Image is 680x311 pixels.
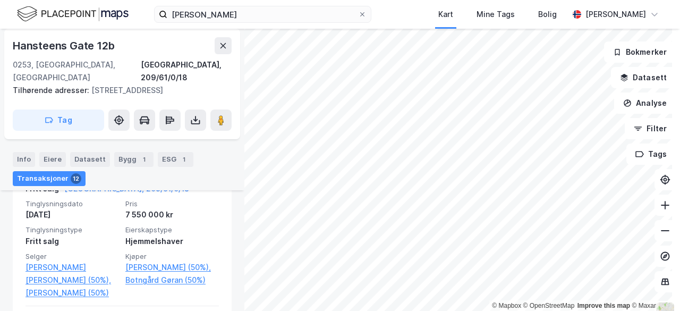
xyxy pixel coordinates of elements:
[585,8,646,21] div: [PERSON_NAME]
[125,199,219,208] span: Pris
[139,154,149,165] div: 1
[13,84,223,97] div: [STREET_ADDRESS]
[25,261,119,287] a: [PERSON_NAME] [PERSON_NAME] (50%),
[13,152,35,167] div: Info
[125,208,219,221] div: 7 550 000 kr
[167,6,358,22] input: Søk på adresse, matrikkel, gårdeiere, leietakere eller personer
[523,302,575,309] a: OpenStreetMap
[25,235,119,248] div: Fritt salg
[25,199,119,208] span: Tinglysningsdato
[614,93,676,114] button: Analyse
[13,58,141,84] div: 0253, [GEOGRAPHIC_DATA], [GEOGRAPHIC_DATA]
[125,274,219,287] a: Botngård Gøran (50%)
[492,302,521,309] a: Mapbox
[438,8,453,21] div: Kart
[114,152,154,167] div: Bygg
[141,58,232,84] div: [GEOGRAPHIC_DATA], 209/61/0/18
[64,184,189,193] a: [GEOGRAPHIC_DATA], 209/61/0/18
[611,67,676,88] button: Datasett
[125,225,219,234] span: Eierskapstype
[627,260,680,311] div: Kontrollprogram for chat
[125,261,219,274] a: [PERSON_NAME] (50%),
[125,252,219,261] span: Kjøper
[158,152,193,167] div: ESG
[13,86,91,95] span: Tilhørende adresser:
[25,225,119,234] span: Tinglysningstype
[626,144,676,165] button: Tags
[25,208,119,221] div: [DATE]
[178,154,189,165] div: 1
[13,110,104,131] button: Tag
[13,37,116,54] div: Hansteens Gate 12b
[604,41,676,63] button: Bokmerker
[25,252,119,261] span: Selger
[25,287,119,299] a: [PERSON_NAME] (50%)
[625,118,676,139] button: Filter
[71,173,81,184] div: 12
[70,152,110,167] div: Datasett
[577,302,630,309] a: Improve this map
[13,171,86,186] div: Transaksjoner
[477,8,515,21] div: Mine Tags
[125,235,219,248] div: Hjemmelshaver
[538,8,557,21] div: Bolig
[627,260,680,311] iframe: Chat Widget
[17,5,129,23] img: logo.f888ab2527a4732fd821a326f86c7f29.svg
[25,182,189,199] div: Fritt salg -
[39,152,66,167] div: Eiere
